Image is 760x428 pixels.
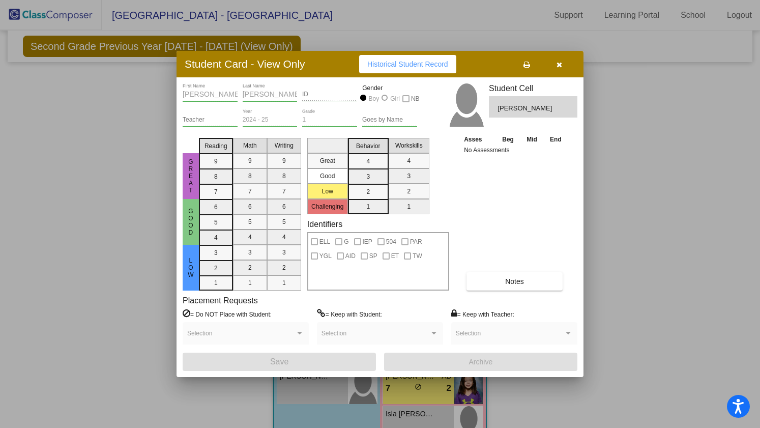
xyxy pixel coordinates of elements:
[270,357,288,366] span: Save
[520,134,543,145] th: Mid
[345,250,356,262] span: AID
[186,208,195,236] span: Good
[362,117,417,124] input: goes by name
[466,272,563,291] button: Notes
[495,134,520,145] th: Beg
[302,117,357,124] input: grade
[498,103,554,113] span: [PERSON_NAME]
[243,117,298,124] input: year
[183,353,376,371] button: Save
[183,309,272,319] label: = Do NOT Place with Student:
[505,277,524,286] span: Notes
[413,250,422,262] span: TW
[391,250,399,262] span: ET
[359,55,456,73] button: Historical Student Record
[362,83,417,93] mat-label: Gender
[451,309,514,319] label: = Keep with Teacher:
[543,134,568,145] th: End
[368,94,379,103] div: Boy
[489,83,577,93] h3: Student Cell
[317,309,382,319] label: = Keep with Student:
[183,117,238,124] input: teacher
[319,236,330,248] span: ELL
[185,58,305,70] h3: Student Card - View Only
[461,145,568,155] td: No Assessments
[344,236,348,248] span: G
[461,134,495,145] th: Asses
[469,358,493,366] span: Archive
[386,236,396,248] span: 504
[384,353,577,371] button: Archive
[307,219,342,229] label: Identifiers
[369,250,377,262] span: SP
[186,158,195,194] span: Great
[363,236,372,248] span: IEP
[186,257,195,278] span: Low
[410,236,422,248] span: PAR
[183,296,258,305] label: Placement Requests
[319,250,332,262] span: YGL
[411,93,420,105] span: NB
[367,60,448,68] span: Historical Student Record
[390,94,400,103] div: Girl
